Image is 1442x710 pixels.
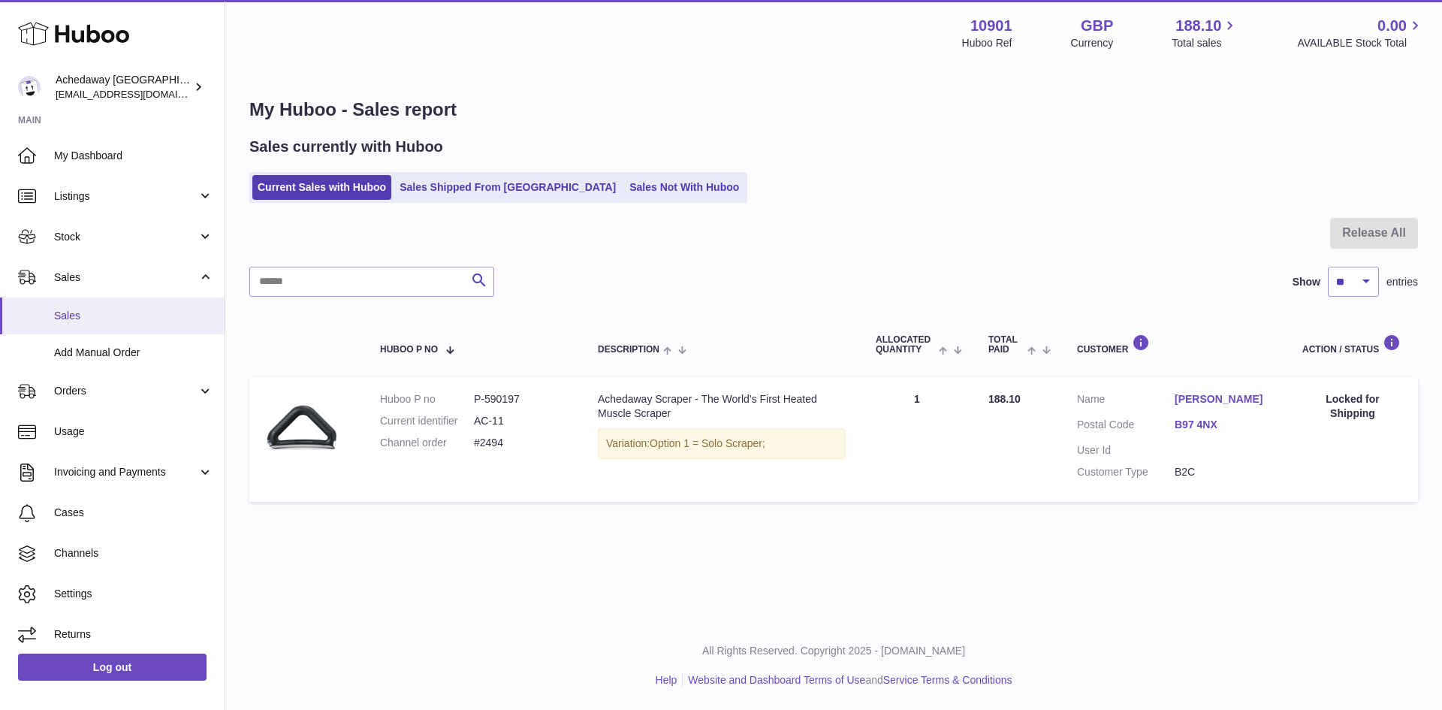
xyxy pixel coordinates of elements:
dd: P-590197 [474,392,568,406]
h2: Sales currently with Huboo [249,137,443,157]
a: 188.10 Total sales [1172,16,1238,50]
dt: Name [1077,392,1175,410]
div: Action / Status [1302,334,1403,355]
a: Sales Not With Huboo [624,175,744,200]
span: ALLOCATED Quantity [876,335,935,355]
td: 1 [861,377,973,502]
span: My Dashboard [54,149,213,163]
span: Huboo P no [380,345,438,355]
strong: GBP [1081,16,1113,36]
span: Stock [54,230,198,244]
span: Description [598,345,659,355]
div: Achedaway [GEOGRAPHIC_DATA] [56,73,191,101]
span: Channels [54,546,213,560]
a: Log out [18,654,207,681]
a: 0.00 AVAILABLE Stock Total [1297,16,1424,50]
p: All Rights Reserved. Copyright 2025 - [DOMAIN_NAME] [237,644,1430,658]
dd: AC-11 [474,414,568,428]
dt: Customer Type [1077,465,1175,479]
div: Currency [1071,36,1114,50]
dd: #2494 [474,436,568,450]
a: Help [656,674,677,686]
span: Usage [54,424,213,439]
label: Show [1293,275,1320,289]
a: Service Terms & Conditions [883,674,1012,686]
div: Variation: [598,428,846,459]
a: [PERSON_NAME] [1175,392,1272,406]
span: Cases [54,506,213,520]
dt: Channel order [380,436,474,450]
span: Orders [54,384,198,398]
dt: Current identifier [380,414,474,428]
strong: 10901 [970,16,1012,36]
span: AVAILABLE Stock Total [1297,36,1424,50]
div: Customer [1077,334,1272,355]
span: 188.10 [1175,16,1221,36]
span: Listings [54,189,198,204]
span: Returns [54,627,213,642]
span: [EMAIL_ADDRESS][DOMAIN_NAME] [56,88,221,100]
span: Total paid [988,335,1024,355]
span: Add Manual Order [54,346,213,360]
div: Achedaway Scraper - The World’s First Heated Muscle Scraper [598,392,846,421]
div: Huboo Ref [962,36,1012,50]
span: Settings [54,587,213,601]
div: Locked for Shipping [1302,392,1403,421]
dt: Huboo P no [380,392,474,406]
span: entries [1386,275,1418,289]
li: and [683,673,1012,687]
span: Invoicing and Payments [54,465,198,479]
a: B97 4NX [1175,418,1272,432]
dt: Postal Code [1077,418,1175,436]
span: 188.10 [988,393,1021,405]
a: Website and Dashboard Terms of Use [688,674,865,686]
span: 0.00 [1377,16,1407,36]
a: Sales Shipped From [GEOGRAPHIC_DATA] [394,175,621,200]
img: Achedaway-Muscle-Scraper.png [264,392,339,467]
span: Option 1 = Solo Scraper; [650,437,765,449]
a: Current Sales with Huboo [252,175,391,200]
img: admin@newpb.co.uk [18,76,41,98]
dt: User Id [1077,443,1175,458]
dd: B2C [1175,465,1272,479]
h1: My Huboo - Sales report [249,98,1418,122]
span: Total sales [1172,36,1238,50]
span: Sales [54,309,213,323]
span: Sales [54,270,198,285]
